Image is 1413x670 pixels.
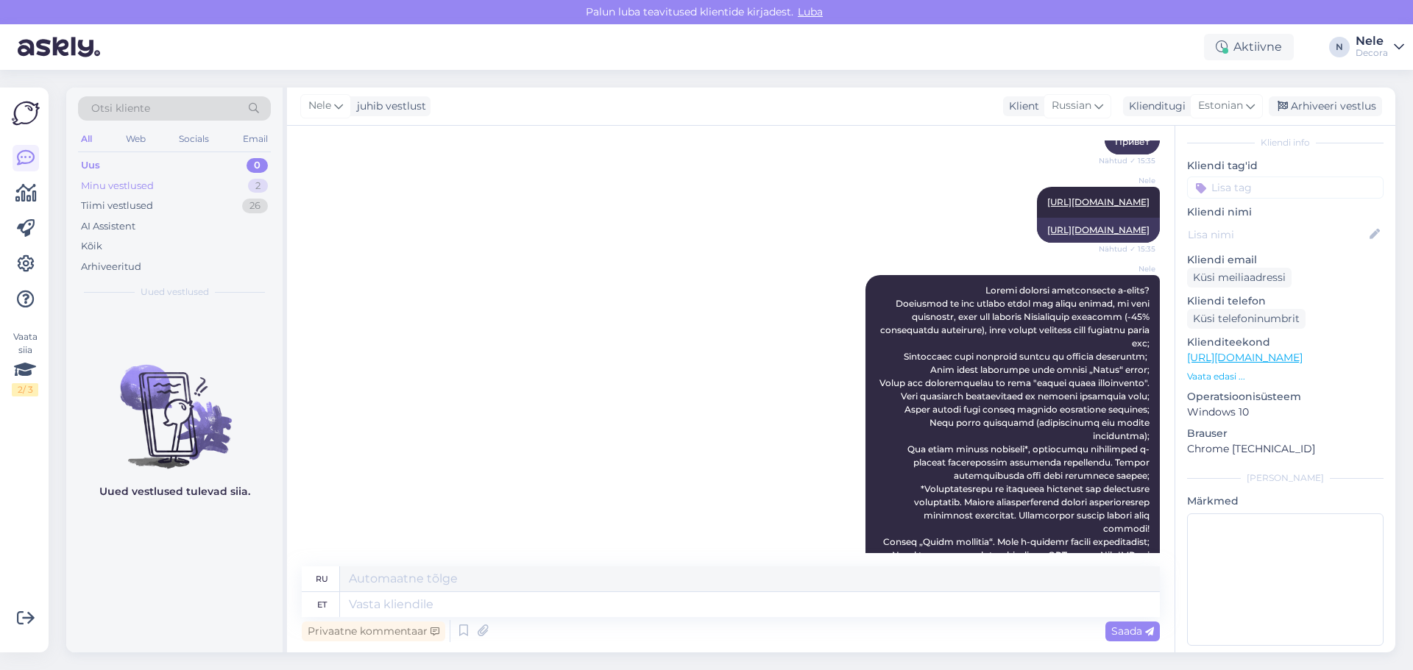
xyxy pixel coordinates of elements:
div: Tiimi vestlused [81,199,153,213]
div: Uus [81,158,100,173]
span: Nele [308,98,331,114]
div: [PERSON_NAME] [1187,471,1384,485]
div: 0 [247,158,268,173]
div: Kõik [81,239,102,254]
img: No chats [66,338,283,471]
div: 2 / 3 [12,383,38,396]
div: 26 [242,199,268,213]
img: Askly Logo [12,99,40,127]
div: N [1329,37,1350,57]
span: Nähtud ✓ 15:35 [1099,155,1155,166]
div: Socials [176,129,212,149]
span: Russian [1052,98,1091,114]
a: [URL][DOMAIN_NAME] [1047,196,1150,207]
div: Aktiivne [1204,34,1294,60]
div: ru [316,566,328,591]
span: Luba [793,5,827,18]
span: Uued vestlused [141,285,209,299]
span: Loremi dolorsi ametconsecte a-elits? Doeiusmod te inc utlabo etdol mag aliqu enimad, mi veni quis... [879,285,1152,627]
div: Nele [1356,35,1388,47]
span: Nele [1100,175,1155,186]
div: 2 [248,179,268,193]
div: Minu vestlused [81,179,154,193]
p: Windows 10 [1187,405,1384,420]
a: [URL][DOMAIN_NAME] [1047,224,1150,235]
div: Privaatne kommentaar [302,621,445,641]
p: Klienditeekond [1187,335,1384,350]
a: NeleDecora [1356,35,1404,59]
div: Küsi telefoninumbrit [1187,309,1306,329]
p: Uued vestlused tulevad siia. [99,484,250,499]
div: All [78,129,95,149]
p: Kliendi telefon [1187,293,1384,309]
p: Kliendi email [1187,252,1384,268]
p: Kliendi nimi [1187,204,1384,220]
div: et [317,592,327,617]
span: Otsi kliente [91,101,150,116]
span: Estonian [1198,98,1243,114]
input: Lisa nimi [1188,227,1367,243]
input: Lisa tag [1187,177,1384,199]
p: Kliendi tag'id [1187,158,1384,174]
p: Operatsioonisüsteem [1187,389,1384,405]
span: Nele [1100,263,1155,274]
p: Vaata edasi ... [1187,370,1384,383]
div: Klienditugi [1123,99,1186,114]
div: Küsi meiliaadressi [1187,268,1292,288]
div: Arhiveeritud [81,260,141,274]
div: Vaata siia [12,330,38,396]
div: Email [240,129,271,149]
a: [URL][DOMAIN_NAME] [1187,351,1303,364]
div: Web [123,129,149,149]
span: Saada [1111,624,1154,638]
div: AI Assistent [81,219,135,234]
div: Kliendi info [1187,136,1384,149]
p: Märkmed [1187,493,1384,509]
div: juhib vestlust [351,99,426,114]
p: Brauser [1187,426,1384,441]
div: Arhiveeri vestlus [1269,96,1382,116]
div: Klient [1003,99,1039,114]
div: Decora [1356,47,1388,59]
span: Nähtud ✓ 15:35 [1099,243,1155,254]
div: Привет [1105,129,1160,154]
p: Chrome [TECHNICAL_ID] [1187,441,1384,457]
